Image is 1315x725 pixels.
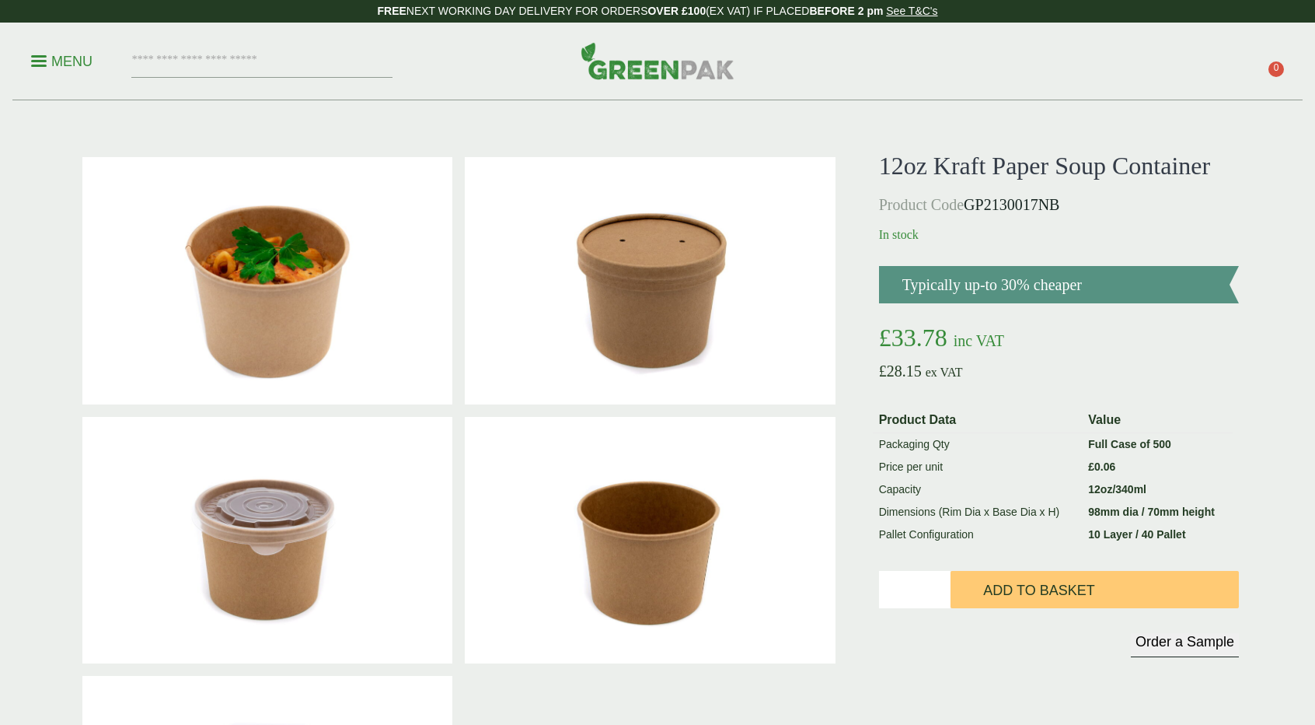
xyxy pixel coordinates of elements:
[1131,633,1239,657] button: Order a Sample
[983,583,1094,600] span: Add to Basket
[647,5,706,17] strong: OVER £100
[82,157,452,405] img: Kraft 12oz With Pasta
[873,478,1083,501] td: Capacity
[950,571,1239,608] button: Add to Basket
[879,362,922,380] bdi: 28.15
[886,5,937,17] a: See T&C's
[1135,634,1234,650] span: Order a Sample
[465,417,835,664] img: Kraft 12oz
[1082,408,1233,433] th: Value
[879,193,1239,216] p: GP2130017NB
[873,524,1083,546] td: Pallet Configuration
[1088,461,1094,473] span: £
[465,157,835,405] img: Kraft 12oz With Cardboard Lid
[1268,61,1284,77] span: 0
[879,196,964,213] span: Product Code
[377,5,406,17] strong: FREE
[809,5,883,17] strong: BEFORE 2 pm
[873,408,1083,433] th: Product Data
[873,433,1083,457] td: Packaging Qty
[1088,438,1171,450] strong: Full Case of 500
[873,501,1083,524] td: Dimensions (Rim Dia x Base Dia x H)
[926,366,963,379] span: ex VAT
[879,362,887,380] span: £
[31,52,92,71] p: Menu
[581,42,734,79] img: GreenPak Supplies
[879,226,1239,244] p: In stock
[879,324,947,352] bdi: 33.78
[1088,483,1146,496] strong: 12oz/340ml
[31,52,92,68] a: Menu
[1088,461,1115,473] bdi: 0.06
[879,151,1239,180] h1: 12oz Kraft Paper Soup Container
[879,324,891,352] span: £
[82,417,452,664] img: Kraft 12oz With Plastic Lid
[954,332,1004,349] span: inc VAT
[1088,506,1215,518] strong: 98mm dia / 70mm height
[873,456,1083,478] td: Price per unit
[1088,528,1185,541] strong: 10 Layer / 40 Pallet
